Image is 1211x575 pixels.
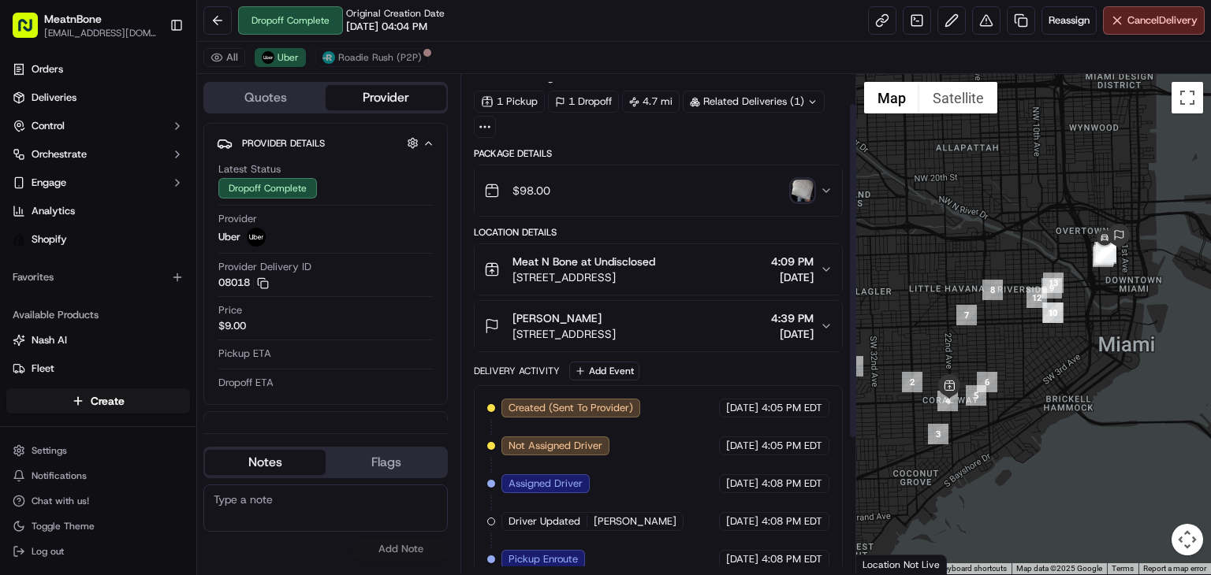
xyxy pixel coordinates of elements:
[218,276,269,290] button: 08018
[244,201,287,220] button: See all
[32,147,87,161] span: Orchestrate
[475,244,842,295] button: Meat N Bone at Undisclosed[STREET_ADDRESS]4:09 PM[DATE]
[33,150,61,178] img: 8571987876998_91fb9ceb93ad5c398215_72.jpg
[218,303,242,317] span: Price
[1049,13,1090,28] span: Reassign
[726,552,758,566] span: [DATE]
[762,514,822,529] span: 4:08 PM EDT
[326,85,446,110] button: Provider
[149,351,253,367] span: API Documentation
[512,269,655,285] span: [STREET_ADDRESS]
[1127,13,1198,28] span: Cancel Delivery
[856,555,947,574] div: Location Not Live
[218,260,311,274] span: Provider Delivery ID
[509,514,580,529] span: Driver Updated
[726,401,758,415] span: [DATE]
[71,165,217,178] div: We're available if you need us!
[346,7,445,20] span: Original Creation Date
[1041,278,1062,299] div: 9
[16,62,287,87] p: Welcome 👋
[13,333,184,347] a: Nash AI
[762,439,822,453] span: 4:05 PM EDT
[771,326,814,342] span: [DATE]
[1041,6,1097,35] button: Reassign
[902,372,922,392] div: 2
[180,243,212,256] span: [DATE]
[509,401,633,415] span: Created (Sent To Provider)
[247,228,266,247] img: uber-new-logo.jpeg
[32,119,65,133] span: Control
[322,51,335,64] img: roadie-logo-v2.jpg
[1094,245,1114,265] div: 15
[6,57,190,82] a: Orders
[242,137,325,150] span: Provider Details
[338,51,422,64] span: Roadie Rush (P2P)
[32,62,63,76] span: Orders
[44,11,102,27] button: MeatnBone
[512,254,655,269] span: Meat N Bone at Undisclosed
[622,91,680,113] div: 4.7 mi
[218,319,246,333] span: $9.00
[474,147,843,160] div: Package Details
[6,465,190,487] button: Notifications
[16,15,47,46] img: Nash
[218,212,257,226] span: Provider
[956,305,977,325] div: 7
[1112,564,1134,573] a: Terms (opens in new tab)
[1143,564,1206,573] a: Report a map error
[111,389,191,402] a: Powered byPylon
[512,326,616,342] span: [STREET_ADDRESS]
[6,328,190,353] button: Nash AI
[268,154,287,173] button: Start new chat
[1042,302,1063,323] div: 10
[203,48,245,67] button: All
[1172,524,1203,555] button: Map camera controls
[32,362,54,376] span: Fleet
[474,91,545,113] div: 1 Pickup
[843,356,863,377] div: 1
[16,228,41,259] img: Wisdom Oko
[16,271,41,302] img: Wisdom Oko
[512,183,550,198] span: $98.00
[937,391,958,411] div: 4
[32,520,95,532] span: Toggle Theme
[32,333,67,347] span: Nash AI
[509,477,583,491] span: Assigned Driver
[32,351,121,367] span: Knowledge Base
[217,130,434,156] button: Provider Details
[919,82,997,113] button: Show satellite imagery
[792,180,814,202] button: photo_proof_of_delivery image
[474,365,560,377] div: Delivery Activity
[1103,6,1205,35] button: CancelDelivery
[16,353,28,365] div: 📗
[9,345,127,373] a: 📗Knowledge Base
[255,48,306,67] button: Uber
[982,280,1003,300] div: 8
[1093,247,1113,267] div: 14
[13,362,184,376] a: Fleet
[1172,82,1203,113] button: Toggle fullscreen view
[91,393,125,409] span: Create
[594,514,676,529] span: [PERSON_NAME]
[860,554,912,574] a: Open this area in Google Maps (opens a new window)
[6,227,190,252] a: Shopify
[1027,287,1047,308] div: 12
[6,388,190,414] button: Create
[32,545,64,558] span: Log out
[32,232,67,247] span: Shopify
[726,477,758,491] span: [DATE]
[16,150,44,178] img: 1736555255976-a54dd68f-1ca7-489b-9aae-adbdc363a1c4
[1094,242,1115,262] div: 19
[1043,302,1064,323] div: 11
[548,91,619,113] div: 1 Dropoff
[32,444,67,457] span: Settings
[6,515,190,537] button: Toggle Theme
[44,27,157,39] button: [EMAIL_ADDRESS][DOMAIN_NAME]
[6,356,190,381] button: Fleet
[762,552,822,566] span: 4:08 PM EDT
[6,113,190,139] button: Control
[180,286,212,299] span: [DATE]
[205,85,326,110] button: Quotes
[32,204,75,218] span: Analytics
[474,226,843,239] div: Location Details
